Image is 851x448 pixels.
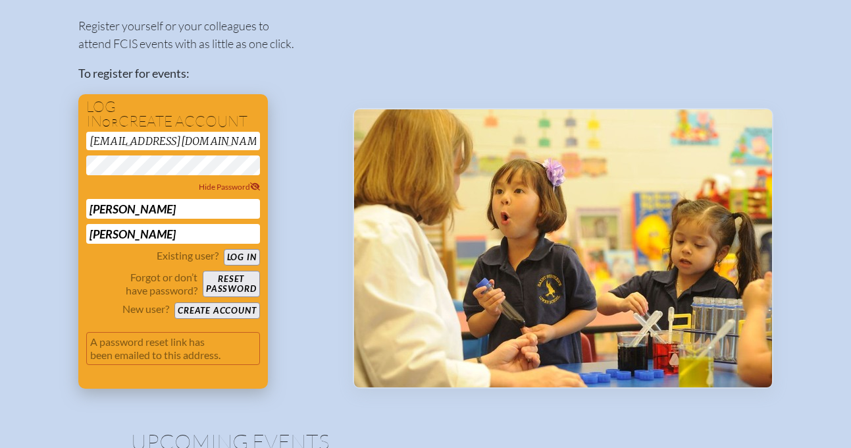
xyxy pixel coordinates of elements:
[102,116,118,129] span: or
[86,99,260,129] h1: Log in create account
[86,224,260,244] input: Last Name
[122,302,169,316] p: New user?
[203,271,259,297] button: Resetpassword
[78,65,332,82] p: To register for events:
[174,302,259,319] button: Create account
[199,182,260,192] span: Hide Password
[86,271,198,297] p: Forgot or don’t have password?
[354,109,772,387] img: Events
[86,199,260,219] input: First Name
[86,332,260,365] p: A password reset link has been emailed to this address.
[157,249,219,262] p: Existing user?
[78,17,332,53] p: Register yourself or your colleagues to attend FCIS events with as little as one click.
[224,249,260,266] button: Log in
[86,132,260,150] input: Email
